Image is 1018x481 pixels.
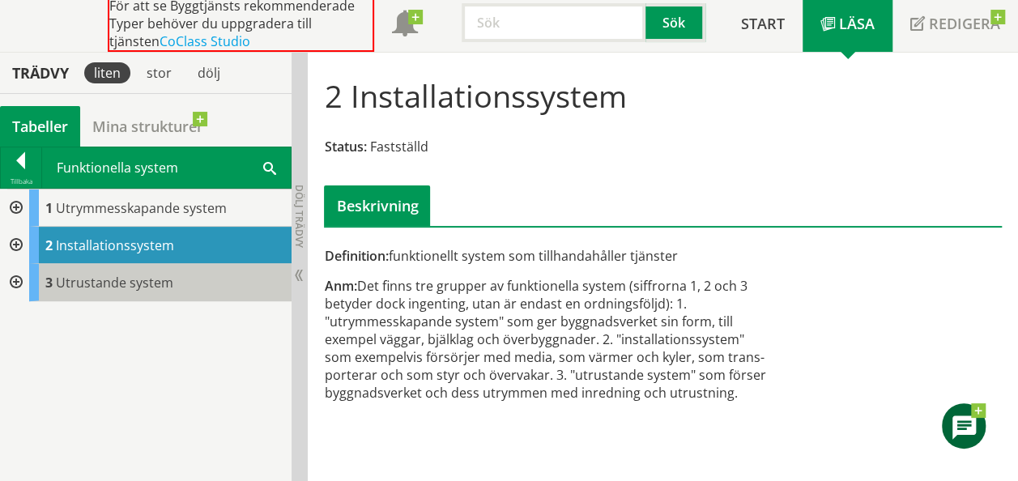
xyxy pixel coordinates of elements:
div: liten [84,62,130,83]
input: Sök [462,3,645,42]
div: Trädvy [3,64,78,82]
span: Status: [324,138,366,155]
button: Sök [645,3,705,42]
div: Det finns tre grupper av funktionella system (siffrorna 1, 2 och 3 betyder dock ingenting, utan ä... [324,277,769,402]
span: Utrymmesskapande system [56,199,227,217]
span: Anm: [324,277,356,295]
div: dölj [188,62,230,83]
span: Dölj trädvy [292,185,306,248]
span: Utrustande system [56,274,173,292]
span: Definition: [324,247,388,265]
div: funktionellt system som tillhandahåller tjänster [324,247,769,265]
span: Notifikationer [392,12,418,38]
span: Sök i tabellen [263,159,276,176]
div: Tillbaka [1,175,41,188]
span: Start [741,14,785,33]
a: CoClass Studio [160,32,250,50]
span: 3 [45,274,53,292]
a: Mina strukturer [80,106,215,147]
div: Beskrivning [324,185,430,226]
h1: 2 Installationssystem [324,78,626,113]
span: 2 [45,236,53,254]
span: Installationssystem [56,236,174,254]
div: Funktionella system [42,147,291,188]
span: Fastställd [369,138,428,155]
span: Redigera [929,14,1000,33]
span: Läsa [839,14,875,33]
div: stor [137,62,181,83]
span: 1 [45,199,53,217]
